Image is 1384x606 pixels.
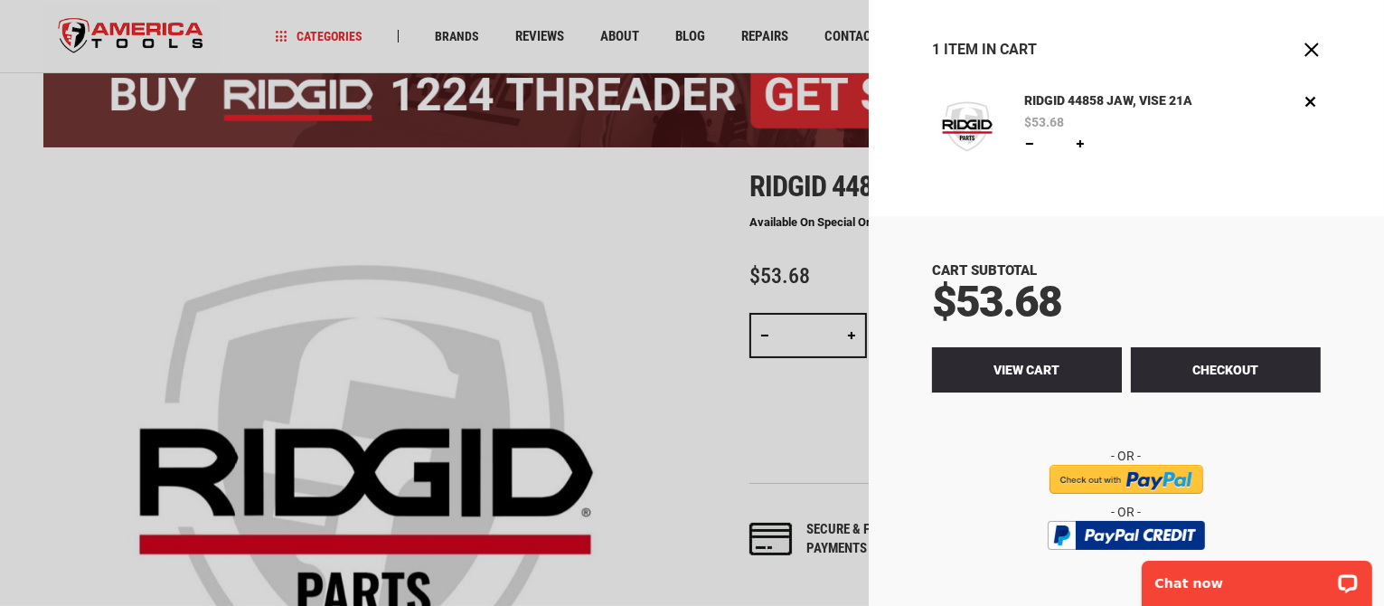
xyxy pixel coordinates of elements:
[1130,549,1384,606] iframe: LiveChat chat widget
[932,276,1061,327] span: $53.68
[1131,347,1321,393] button: Checkout
[1303,41,1321,59] button: Close
[932,91,1003,162] img: RIDGID 44858 JAW, VISE 21A
[932,347,1122,393] a: View Cart
[932,91,1003,166] a: RIDGID 44858 JAW, VISE 21A
[932,262,1037,279] span: Cart Subtotal
[1059,554,1194,574] img: btn_bml_text.png
[932,41,940,58] span: 1
[1020,91,1198,111] a: RIDGID 44858 JAW, VISE 21A
[1024,116,1064,128] span: $53.68
[994,363,1060,377] span: View Cart
[944,41,1037,58] span: Item in Cart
